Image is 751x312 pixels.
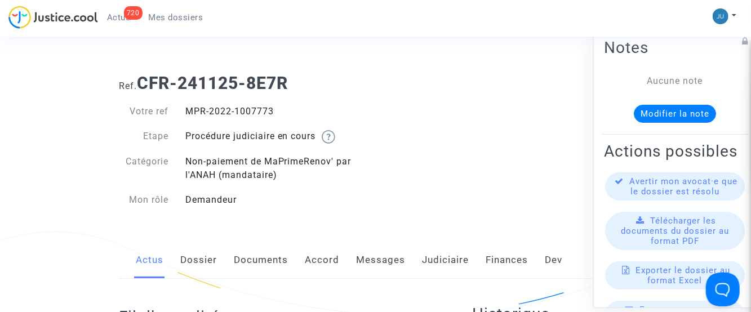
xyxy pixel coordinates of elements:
div: MPR-2022-1007773 [177,105,376,118]
span: Avertir mon avocat·e que le dossier est résolu [630,176,738,197]
a: Documents [234,242,288,279]
h2: Notes [604,38,746,57]
div: Catégorie [110,155,177,182]
b: CFR-241125-8E7R [137,73,288,93]
img: jc-logo.svg [8,6,98,29]
span: Actus [107,12,131,23]
a: Dev [545,242,562,279]
div: Procédure judiciaire en cours [177,130,376,144]
a: Mes dossiers [140,9,212,26]
a: Finances [486,242,528,279]
span: Exporter le dossier au format Excel [636,265,731,286]
button: Modifier la note [634,105,716,123]
span: Mes dossiers [149,12,203,23]
div: Mon rôle [110,193,177,207]
img: help.svg [322,130,335,144]
div: Votre ref [110,105,177,118]
img: b1d492b86f2d46b947859bee3e508d1e [713,8,728,24]
a: Actus [136,242,163,279]
a: Accord [305,242,339,279]
a: Judiciaire [422,242,469,279]
span: Télécharger les documents du dossier au format PDF [621,216,729,246]
div: Etape [110,130,177,144]
div: Aucune note [621,74,729,88]
iframe: Help Scout Beacon - Open [706,273,740,306]
div: Non-paiement de MaPrimeRenov' par l'ANAH (mandataire) [177,155,376,182]
div: Demandeur [177,193,376,207]
a: Messages [356,242,405,279]
h2: Actions possibles [604,141,746,161]
div: 720 [124,6,143,20]
a: Dossier [180,242,217,279]
a: 720Actus [98,9,140,26]
span: Ref. [119,81,137,91]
